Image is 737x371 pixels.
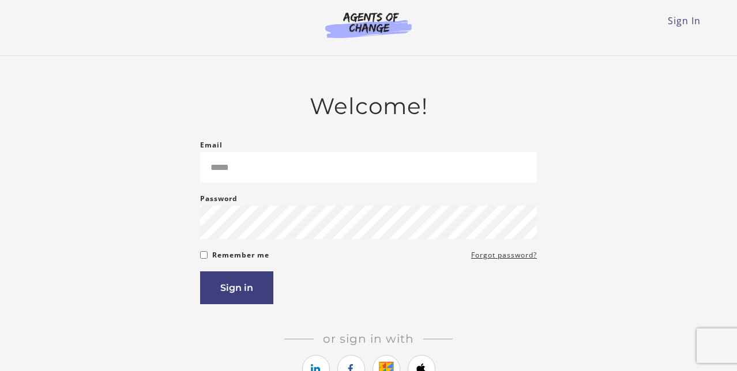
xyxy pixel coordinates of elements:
span: Or sign in with [314,332,423,346]
a: Sign In [668,14,701,27]
label: Password [200,192,238,206]
label: Remember me [212,248,269,262]
label: Email [200,138,223,152]
img: Agents of Change Logo [313,12,424,38]
button: Sign in [200,271,273,304]
h2: Welcome! [200,93,537,120]
a: Forgot password? [471,248,537,262]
